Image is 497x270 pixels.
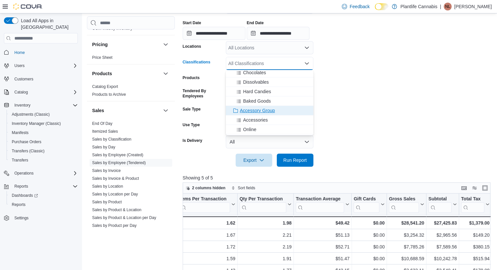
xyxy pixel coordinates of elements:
[7,110,80,119] button: Adjustments (Classic)
[296,231,349,239] div: $51.13
[183,88,223,99] label: Tendered By Employees
[428,243,457,251] div: $7,589.56
[183,175,494,181] p: Showing 5 of 5
[389,196,419,213] div: Gross Sales
[14,63,25,68] span: Users
[7,156,80,165] button: Transfers
[296,255,349,262] div: $51.47
[14,184,28,189] span: Reports
[296,243,349,251] div: $52.71
[92,129,118,134] a: Itemized Sales
[1,213,80,223] button: Settings
[461,196,484,213] div: Total Tax
[461,196,489,213] button: Total Tax
[183,20,201,25] label: Start Date
[12,121,61,126] span: Inventory Manager (Classic)
[92,137,131,142] a: Sales by Classification
[92,207,141,212] span: Sales by Product & Location
[14,103,30,108] span: Inventory
[304,45,309,50] button: Open list of options
[92,215,156,220] span: Sales by Product & Location per Day
[92,160,146,165] span: Sales by Employee (Tendered)
[428,219,457,227] div: $27,425.83
[354,219,385,227] div: $0.00
[14,90,28,95] span: Catalog
[14,76,33,82] span: Customers
[92,70,160,77] button: Products
[12,139,41,144] span: Purchase Orders
[240,231,291,239] div: 2.21
[14,50,25,55] span: Home
[18,17,78,30] span: Load All Apps in [GEOGRAPHIC_DATA]
[9,129,78,137] span: Manifests
[9,120,63,127] a: Inventory Manager (Classic)
[354,255,385,262] div: $0.00
[9,129,31,137] a: Manifests
[92,107,160,114] button: Sales
[1,74,80,84] button: Customers
[277,154,313,167] button: Run Report
[428,255,457,262] div: $10,242.78
[229,184,258,192] button: Sort fields
[12,62,78,70] span: Users
[226,125,313,134] button: Online
[183,122,200,127] label: Use Type
[92,145,115,149] a: Sales by Day
[9,110,52,118] a: Adjustments (Classic)
[283,157,307,163] span: Run Report
[354,196,379,213] div: Gift Card Sales
[9,138,78,146] span: Purchase Orders
[12,158,28,163] span: Transfers
[240,243,291,251] div: 2.19
[92,153,143,157] a: Sales by Employee (Created)
[471,184,478,192] button: Display options
[92,176,139,181] span: Sales by Invoice & Product
[247,27,309,40] input: Press the down key to open a popover containing a calendar.
[9,201,78,209] span: Reports
[12,112,50,117] span: Adjustments (Classic)
[240,196,286,213] div: Qty Per Transaction
[7,137,80,146] button: Purchase Orders
[162,41,170,48] button: Pricing
[1,101,80,110] button: Inventory
[7,146,80,156] button: Transfers (Classic)
[87,83,175,101] div: Products
[12,75,36,83] a: Customers
[92,208,141,212] a: Sales by Product & Location
[389,243,424,251] div: $7,785.26
[240,196,291,213] button: Qty Per Transaction
[7,191,80,200] a: Dashboards
[192,185,225,191] span: 2 columns hidden
[354,196,379,202] div: Gift Cards
[92,92,126,97] a: Products to Archive
[240,154,268,167] span: Export
[12,169,36,177] button: Operations
[183,184,228,192] button: 2 columns hidden
[296,196,349,213] button: Transaction Average
[354,243,385,251] div: $0.00
[243,69,266,76] span: Chocolates
[4,45,78,240] nav: Complex example
[92,223,137,228] a: Sales by Product per Day
[7,128,80,137] button: Manifests
[389,255,424,262] div: $10,688.59
[92,121,112,126] a: End Of Day
[179,231,235,239] div: 1.67
[179,219,235,227] div: 1.62
[12,182,78,190] span: Reports
[296,219,349,227] div: $49.42
[226,134,313,144] button: Storz & Bickel
[162,70,170,77] button: Products
[9,147,47,155] a: Transfers (Classic)
[1,88,80,97] button: Catalog
[92,168,121,173] a: Sales by Invoice
[240,107,275,114] span: Accessory Group
[7,200,80,209] button: Reports
[12,193,38,198] span: Dashboards
[428,196,452,202] div: Subtotal
[226,135,313,148] button: All
[226,96,313,106] button: Baked Goods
